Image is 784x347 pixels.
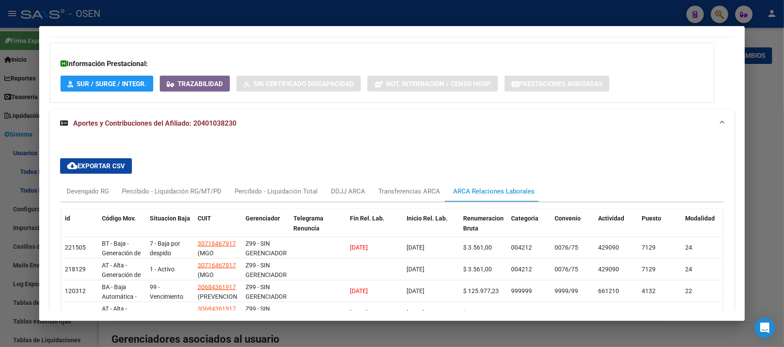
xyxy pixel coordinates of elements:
span: 30716467917 [198,240,236,247]
span: 429090 [598,244,619,251]
span: 1 - Activo [150,309,175,316]
span: 24 [685,266,692,273]
button: Not. Internacion / Censo Hosp. [367,76,498,92]
span: 221505 [65,244,86,251]
span: (PREVENCION ASEGURADORA DE RIESGOS DEL TRABAJO SA) [198,293,241,340]
div: ARCA Relaciones Laborales [453,187,535,196]
span: Prestaciones Auditadas [519,80,602,88]
span: Z99 - SIN GERENCIADOR [246,240,287,257]
datatable-header-cell: Gerenciador [242,209,290,247]
span: Sin Certificado Discapacidad [253,80,354,88]
datatable-header-cell: id [61,209,98,247]
span: 120312 [65,287,86,294]
datatable-header-cell: Telegrama Renuncia [290,209,347,247]
datatable-header-cell: Fin Rel. Lab. [347,209,403,247]
span: 9999/99 [555,287,578,294]
span: 24 [685,244,692,251]
span: $ 125.977,23 [463,309,499,316]
span: Exportar CSV [67,162,125,170]
span: Convenio [555,215,581,222]
div: Percibido - Liquidación Total [235,187,318,196]
span: 7 - Baja por despido [150,240,180,257]
span: Situacion Baja [150,215,190,222]
span: (MGO CONSTRUCCIONES SRL) [198,271,250,298]
button: Prestaciones Auditadas [505,76,609,92]
span: Z99 - SIN GERENCIADOR [246,305,287,322]
span: [DATE] [407,287,424,294]
datatable-header-cell: Convenio [551,209,595,247]
mat-icon: cloud_download [67,160,77,171]
span: (MGO CONSTRUCCIONES SRL) [198,250,250,277]
datatable-header-cell: CUIT [194,209,242,247]
span: SUR / SURGE / INTEGR. [77,80,146,88]
datatable-header-cell: Puesto [638,209,682,247]
span: 004212 [511,266,532,273]
datatable-header-cell: Inicio Rel. Lab. [403,209,460,247]
mat-expansion-panel-header: Aportes y Contribuciones del Afiliado: 20401038230 [50,110,734,137]
span: Not. Internacion / Censo Hosp. [386,80,491,88]
span: 30716467917 [198,262,236,269]
span: [DATE] [407,309,424,316]
datatable-header-cell: Actividad [595,209,638,247]
span: Telegrama Renuncia [293,215,323,232]
datatable-header-cell: Renumeracion Bruta [460,209,508,247]
span: 4132 [642,309,656,316]
span: 22 [685,287,692,294]
span: AT - Alta - Generación de clave [102,262,141,289]
span: BA - Baja Automática - Anulación [102,284,137,310]
span: [DATE] [350,309,368,316]
span: [DATE] [407,244,424,251]
span: Fin Rel. Lab. [350,215,384,222]
span: $ 3.561,00 [463,266,492,273]
span: 30684361917 [198,284,236,290]
span: CUIT [198,215,211,222]
span: 004212 [511,244,532,251]
div: DDJJ ARCA [331,187,365,196]
span: Z99 - SIN GERENCIADOR [246,262,287,279]
datatable-header-cell: Modalidad [682,209,725,247]
span: Renumeracion Bruta [463,215,504,232]
span: Puesto [642,215,661,222]
button: SUR / SURGE / INTEGR. [61,76,153,92]
span: 0076/75 [555,244,578,251]
span: Z99 - SIN GERENCIADOR [246,284,287,300]
span: id [65,215,70,222]
span: 999999 [511,309,532,316]
span: 0076/75 [555,266,578,273]
span: $ 3.561,00 [463,244,492,251]
span: Aportes y Contribuciones del Afiliado: 20401038230 [73,119,236,127]
div: Open Intercom Messenger [754,317,775,338]
span: AT - Alta - Generación de clave [102,305,141,332]
span: 30684361917 [198,305,236,312]
span: 1 - Activo [150,266,175,273]
span: 9999/99 [555,309,578,316]
span: 7129 [642,244,656,251]
span: 661210 [598,287,619,294]
span: 7129 [642,266,656,273]
span: 661210 [598,309,619,316]
span: Categoria [511,215,538,222]
span: $ 125.977,23 [463,287,499,294]
datatable-header-cell: Categoria [508,209,551,247]
span: 22 [685,309,692,316]
span: 120088 [65,309,86,316]
div: Devengado RG [67,187,109,196]
h3: Información Prestacional: [61,59,703,69]
div: Transferencias ARCA [378,187,440,196]
datatable-header-cell: Situacion Baja [146,209,194,247]
button: Sin Certificado Discapacidad [236,76,361,92]
button: Trazabilidad [160,76,230,92]
datatable-header-cell: Código Mov. [98,209,146,247]
span: 4132 [642,287,656,294]
div: Percibido - Liquidación RG/MT/PD [122,187,222,196]
span: Modalidad [685,215,715,222]
span: 218129 [65,266,86,273]
span: BT - Baja - Generación de Clave [102,240,141,267]
span: [DATE] [407,266,424,273]
span: 999999 [511,287,532,294]
span: 429090 [598,266,619,273]
button: Exportar CSV [60,158,132,174]
span: Actividad [598,215,624,222]
span: Gerenciador [246,215,280,222]
span: Código Mov. [102,215,136,222]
